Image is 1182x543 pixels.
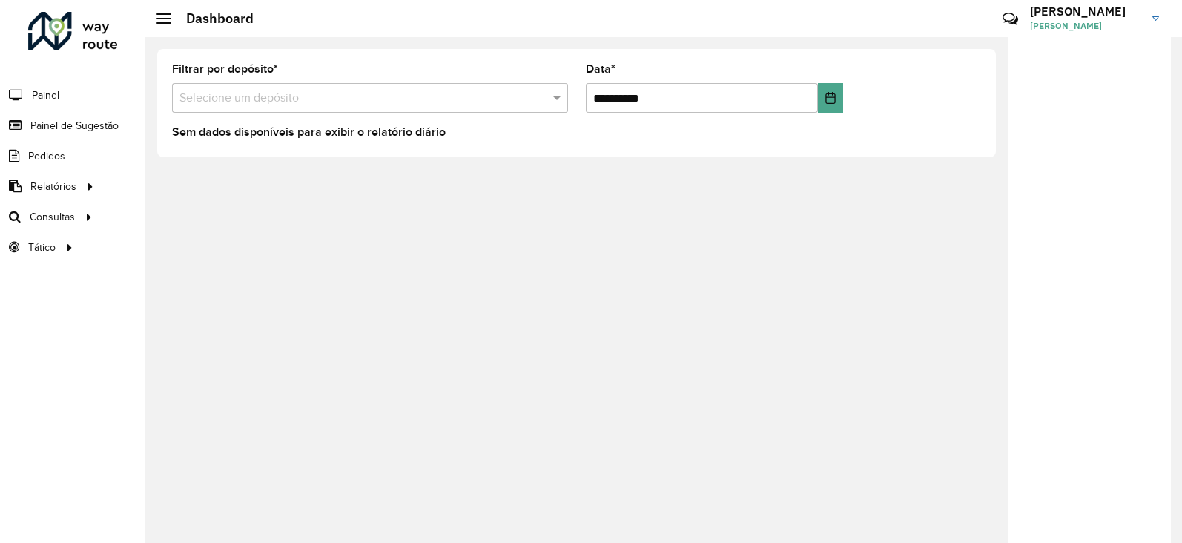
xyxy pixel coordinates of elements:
a: Contato Rápido [994,3,1026,35]
span: Tático [28,240,56,255]
label: Sem dados disponíveis para exibir o relatório diário [172,123,446,141]
label: Data [586,60,615,78]
span: Painel [32,88,59,103]
span: [PERSON_NAME] [1030,19,1141,33]
h2: Dashboard [171,10,254,27]
span: Relatórios [30,179,76,194]
span: Pedidos [28,148,65,164]
button: Choose Date [818,83,843,113]
span: Painel de Sugestão [30,118,119,134]
span: Consultas [30,209,75,225]
h3: [PERSON_NAME] [1030,4,1141,19]
label: Filtrar por depósito [172,60,278,78]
